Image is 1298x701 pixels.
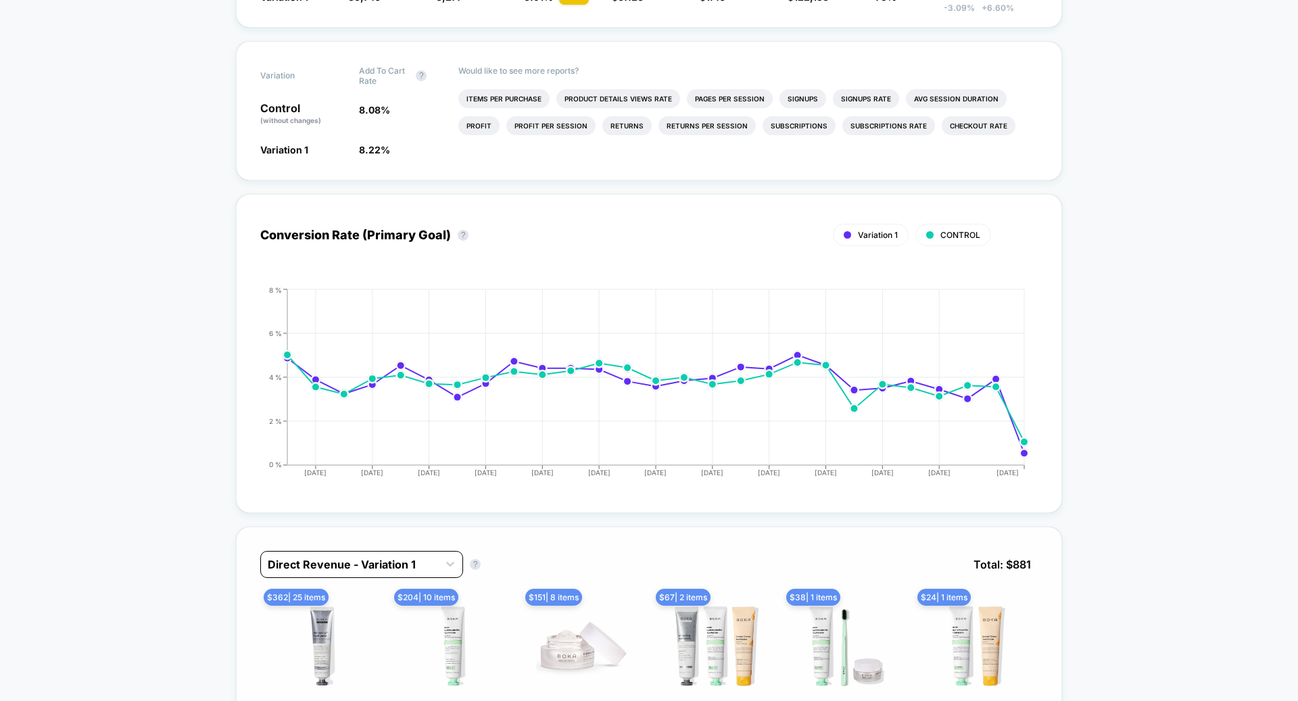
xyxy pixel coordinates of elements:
li: Subscriptions Rate [842,116,935,135]
span: Variation [260,66,335,86]
span: 6.60 % [975,3,1014,13]
li: Subscriptions [763,116,836,135]
span: 8.08 % [359,104,390,116]
button: ? [458,230,468,241]
li: Product Details Views Rate [556,89,680,108]
li: Checkout Rate [942,116,1015,135]
tspan: [DATE] [304,468,327,477]
li: Items Per Purchase [458,89,550,108]
tspan: [DATE] [645,468,667,477]
span: Total: $ 881 [967,551,1038,578]
span: $ 24 | 1 items [917,589,971,606]
tspan: 4 % [269,372,282,381]
tspan: 6 % [269,329,282,337]
tspan: [DATE] [588,468,610,477]
img: BrightBoost Whitening Kit [798,598,892,693]
tspan: [DATE] [361,468,383,477]
span: $ 204 | 10 items [394,589,458,606]
img: Ela Mint n-Ha Toothpaste [406,598,500,693]
img: BrightBoost Whitening Powder [536,598,631,693]
span: CONTROL [940,230,980,240]
li: Signups Rate [833,89,899,108]
tspan: [DATE] [701,468,723,477]
p: Would like to see more reports? [458,66,1038,76]
span: $ 151 | 8 items [525,589,582,606]
li: Returns [602,116,652,135]
tspan: [DATE] [531,468,554,477]
li: Pages Per Session [687,89,773,108]
li: Profit [458,116,500,135]
span: Variation 1 [858,230,898,240]
tspan: [DATE] [418,468,440,477]
tspan: 0 % [269,460,282,468]
span: -3.09 % [944,3,975,13]
span: Variation 1 [260,144,308,155]
tspan: [DATE] [996,468,1019,477]
img: n-Ha Toothpaste 2-Pack [928,598,1023,693]
img: Nano (n-Ha) Toothpaste Whitening* 3 Pack [667,598,762,693]
tspan: [DATE] [758,468,780,477]
tspan: 2 % [269,416,282,425]
span: $ 38 | 1 items [786,589,840,606]
span: Add To Cart Rate [359,66,409,86]
button: ? [416,70,427,81]
tspan: 8 % [269,285,282,293]
span: $ 362 | 25 items [264,589,329,606]
img: Refresh Mint Whitening* n-Ha Toothpaste [275,598,370,693]
tspan: [DATE] [871,468,894,477]
span: (without changes) [260,116,321,124]
li: Returns Per Session [658,116,756,135]
li: Signups [779,89,826,108]
button: ? [470,559,481,570]
tspan: [DATE] [815,468,837,477]
tspan: [DATE] [475,468,497,477]
tspan: [DATE] [928,468,951,477]
div: CONVERSION_RATE [247,286,1024,489]
li: Avg Session Duration [906,89,1007,108]
p: Control [260,103,345,126]
li: Profit Per Session [506,116,596,135]
span: 8.22 % [359,144,390,155]
span: $ 67 | 2 items [656,589,711,606]
span: + [982,3,987,13]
